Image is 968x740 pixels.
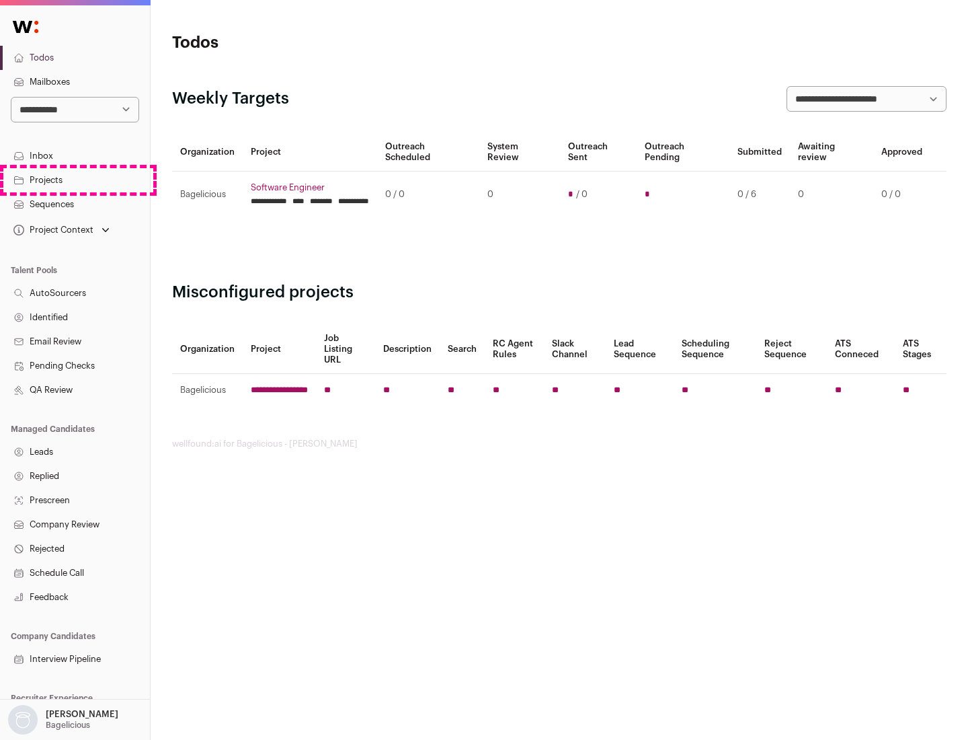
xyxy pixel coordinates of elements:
[11,225,93,235] div: Project Context
[172,32,430,54] h1: Todos
[172,133,243,172] th: Organization
[873,133,930,172] th: Approved
[674,325,756,374] th: Scheduling Sequence
[729,133,790,172] th: Submitted
[479,172,559,218] td: 0
[172,88,289,110] h2: Weekly Targets
[46,709,118,720] p: [PERSON_NAME]
[172,172,243,218] td: Bagelicious
[172,325,243,374] th: Organization
[377,133,479,172] th: Outreach Scheduled
[827,325,894,374] th: ATS Conneced
[790,172,873,218] td: 0
[485,325,543,374] th: RC Agent Rules
[637,133,729,172] th: Outreach Pending
[873,172,930,218] td: 0 / 0
[11,221,112,239] button: Open dropdown
[606,325,674,374] th: Lead Sequence
[172,282,946,303] h2: Misconfigured projects
[172,374,243,407] td: Bagelicious
[8,705,38,735] img: nopic.png
[375,325,440,374] th: Description
[440,325,485,374] th: Search
[895,325,946,374] th: ATS Stages
[544,325,606,374] th: Slack Channel
[316,325,375,374] th: Job Listing URL
[729,172,790,218] td: 0 / 6
[560,133,637,172] th: Outreach Sent
[756,325,828,374] th: Reject Sequence
[243,133,377,172] th: Project
[46,720,90,731] p: Bagelicious
[377,172,479,218] td: 0 / 0
[790,133,873,172] th: Awaiting review
[243,325,316,374] th: Project
[576,189,588,200] span: / 0
[172,439,946,449] footer: wellfound:ai for Bagelicious - [PERSON_NAME]
[251,182,369,193] a: Software Engineer
[5,13,46,40] img: Wellfound
[479,133,559,172] th: System Review
[5,705,121,735] button: Open dropdown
